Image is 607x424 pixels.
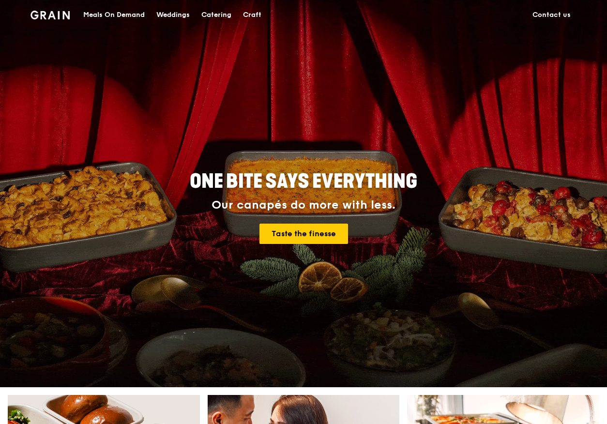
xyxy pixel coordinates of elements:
span: ONE BITE SAYS EVERYTHING [190,170,417,193]
a: Weddings [151,0,196,30]
a: Catering [196,0,237,30]
a: Craft [237,0,267,30]
div: Catering [201,0,231,30]
img: Grain [30,11,70,19]
div: Weddings [156,0,190,30]
div: Our canapés do more with less. [129,198,478,212]
a: Contact us [527,0,577,30]
div: Craft [243,0,261,30]
div: Meals On Demand [83,0,145,30]
a: Taste the finesse [259,224,348,244]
